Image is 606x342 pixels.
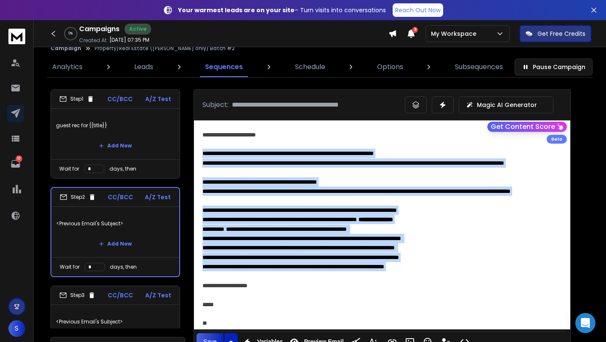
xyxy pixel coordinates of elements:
p: Created At: [79,37,108,44]
p: Subject: [202,100,229,110]
p: Analytics [52,62,82,72]
p: Wait for [59,166,79,172]
p: CC/BCC [107,95,133,103]
p: Reach Out Now [395,6,441,14]
p: Leads [134,62,153,72]
button: Add New [92,235,138,252]
a: Options [372,57,408,77]
p: guest rec for {{title}} [56,114,175,137]
p: <Previous Email's Subject> [56,212,174,235]
p: Property/Real Estate ([PERSON_NAME] only) Batch #2 [95,45,235,52]
p: 10 [16,155,22,162]
a: Subsequences [450,57,508,77]
p: 0 % [69,31,73,36]
p: Sequences [205,62,243,72]
p: Magic AI Generator [477,101,537,109]
p: – Turn visits into conversations [178,6,386,14]
p: A/Z Test [145,291,171,299]
p: My Workspace [431,29,480,38]
strong: Your warmest leads are on your site [178,6,295,14]
div: Step 3 [59,291,96,299]
button: Get Content Score [487,122,567,132]
p: Options [377,62,403,72]
p: [DATE] 07:35 PM [109,37,149,43]
p: Schedule [295,62,325,72]
p: CC/BCC [108,291,133,299]
button: Get Free Credits [520,25,591,42]
a: Reach Out Now [393,3,443,17]
img: logo [8,29,25,44]
button: Magic AI Generator [459,96,553,113]
button: Add New [92,137,138,154]
p: days, then [110,264,137,270]
a: Analytics [47,57,88,77]
li: Step2CC/BCCA/Z Test<Previous Email's Subject>Add NewWait fordays, then [50,187,180,277]
div: Open Intercom Messenger [575,313,595,333]
p: Wait for [60,264,80,270]
div: Step 1 [59,95,94,103]
p: CC/BCC [108,193,133,201]
a: 10 [7,155,24,172]
button: Campaign [50,45,81,52]
a: Leads [129,57,158,77]
div: Beta [547,135,567,144]
h1: Campaigns [79,24,120,34]
a: Schedule [290,57,330,77]
p: A/Z Test [145,95,171,103]
span: 9 [412,27,418,33]
p: <Previous Email's Subject> [56,310,175,334]
li: Step1CC/BCCA/Z Testguest rec for {{title}}Add NewWait fordays, then [50,89,180,179]
p: Get Free Credits [537,29,585,38]
div: Step 2 [60,193,96,201]
a: Sequences [200,57,248,77]
p: Subsequences [455,62,503,72]
button: S [8,320,25,337]
div: Active [125,24,151,35]
p: A/Z Test [145,193,171,201]
button: Pause Campaign [515,59,593,75]
p: days, then [109,166,136,172]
